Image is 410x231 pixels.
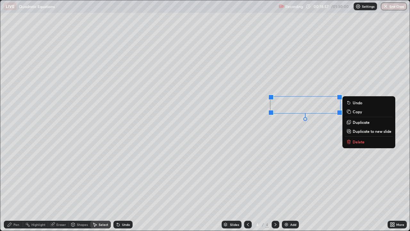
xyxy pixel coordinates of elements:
[345,127,393,135] button: Duplicate to new slide
[290,223,296,226] div: Add
[353,129,391,134] p: Duplicate to new slide
[345,118,393,126] button: Duplicate
[353,100,362,105] p: Undo
[381,3,407,10] button: End Class
[356,4,361,9] img: class-settings-icons
[122,223,130,226] div: Undo
[353,139,365,144] p: Delete
[345,99,393,107] button: Undo
[56,223,66,226] div: Eraser
[345,108,393,116] button: Copy
[284,222,289,227] img: add-slide-button
[6,4,14,9] p: LIVE
[353,120,370,125] p: Duplicate
[254,223,261,227] div: 4
[99,223,108,226] div: Select
[13,223,19,226] div: Pen
[279,4,284,9] img: recording.375f2c34.svg
[396,223,404,226] div: More
[19,4,55,9] p: Quadratic Equations
[262,223,264,227] div: /
[362,5,374,8] p: Settings
[285,4,303,9] p: Recording
[345,138,393,146] button: Delete
[77,223,88,226] div: Shapes
[31,223,45,226] div: Highlight
[265,222,269,227] div: 4
[383,4,388,9] img: end-class-cross
[230,223,239,226] div: Slides
[353,109,362,114] p: Copy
